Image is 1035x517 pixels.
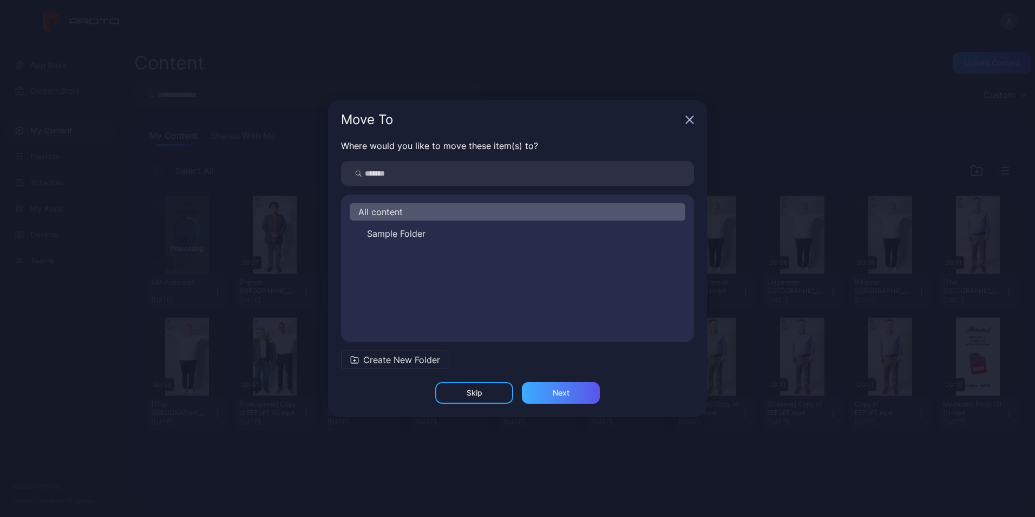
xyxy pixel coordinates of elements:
p: Where would you like to move these item(s) to? [341,139,694,152]
span: Sample Folder [367,227,425,240]
span: All content [358,205,403,218]
button: Sample Folder [350,225,685,242]
button: Create New Folder [341,351,449,369]
button: Skip [435,382,513,404]
div: Next [553,389,569,397]
div: Skip [467,389,482,397]
span: Create New Folder [363,353,440,366]
div: Move To [341,113,681,126]
button: Next [522,382,600,404]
